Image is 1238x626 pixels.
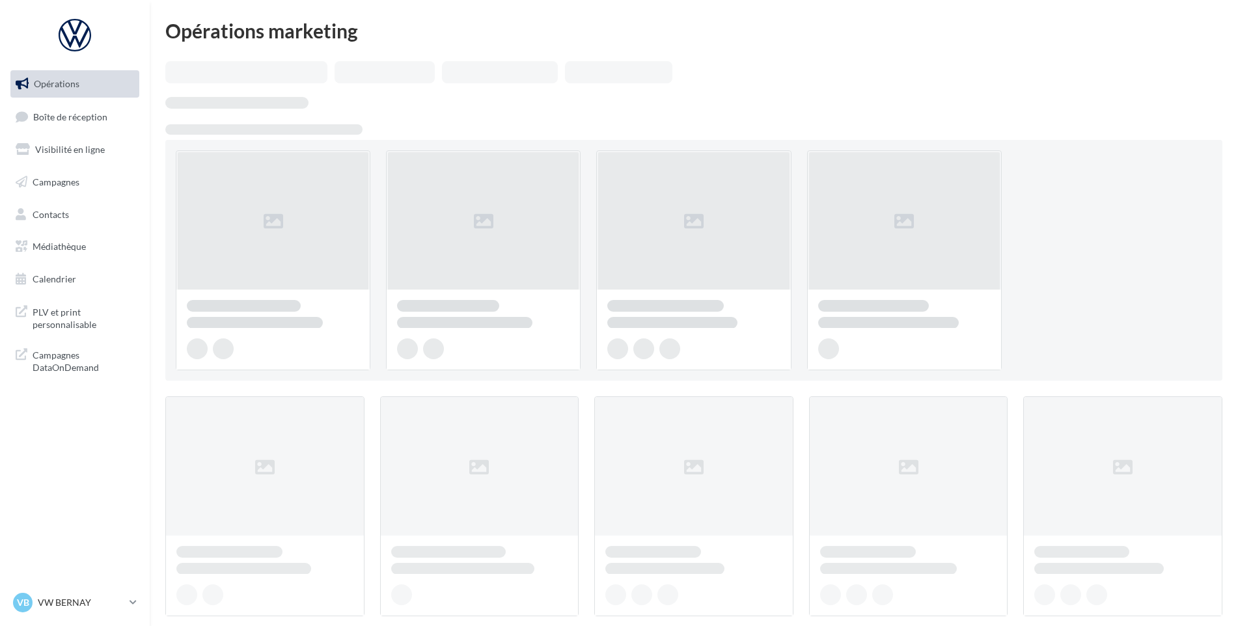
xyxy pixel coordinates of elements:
a: Campagnes [8,169,142,196]
a: Visibilité en ligne [8,136,142,163]
span: VB [17,596,29,609]
a: Contacts [8,201,142,228]
a: VB VW BERNAY [10,590,139,615]
p: VW BERNAY [38,596,124,609]
a: Boîte de réception [8,103,142,131]
span: Contacts [33,208,69,219]
a: Opérations [8,70,142,98]
span: Boîte de réception [33,111,107,122]
a: Médiathèque [8,233,142,260]
span: Campagnes [33,176,79,187]
span: Visibilité en ligne [35,144,105,155]
a: PLV et print personnalisable [8,298,142,336]
span: Médiathèque [33,241,86,252]
div: Opérations marketing [165,21,1222,40]
span: Campagnes DataOnDemand [33,346,134,374]
a: Calendrier [8,265,142,293]
span: PLV et print personnalisable [33,303,134,331]
span: Calendrier [33,273,76,284]
span: Opérations [34,78,79,89]
a: Campagnes DataOnDemand [8,341,142,379]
